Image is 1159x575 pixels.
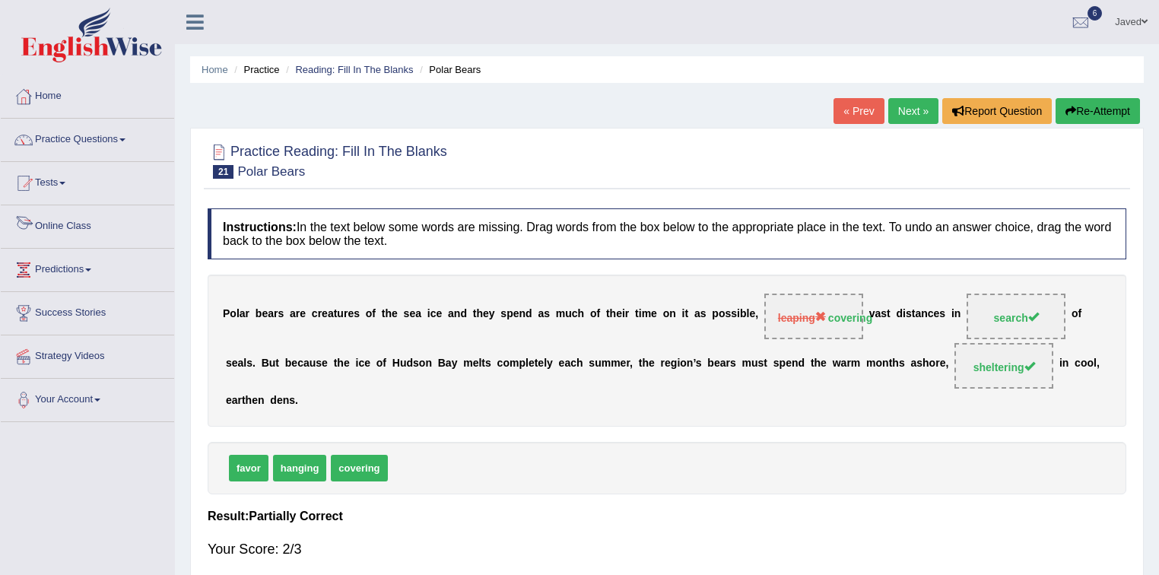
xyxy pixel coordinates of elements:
b: s [544,308,550,320]
b: r [318,308,322,320]
b: s [899,357,905,370]
b: s [413,357,419,370]
b: e [483,308,489,320]
b: h [476,308,483,320]
b: s [589,357,595,370]
b: i [427,308,430,320]
b: m [611,357,620,370]
b: e [291,357,297,370]
h4: In the text below some words are missing. Drag words from the box below to the appropriate place ... [208,208,1126,259]
a: Online Class [1,205,174,243]
b: a [290,308,296,320]
b: , [1097,357,1100,370]
button: Re-Attempt [1056,98,1140,124]
b: a [237,357,243,370]
b: i [903,308,906,320]
b: c [928,308,934,320]
b: c [312,308,318,320]
b: a [303,357,310,370]
a: Success Stories [1,292,174,330]
b: e [262,308,268,320]
b: i [682,308,685,320]
b: s [500,308,506,320]
b: e [473,357,479,370]
span: sheltering [973,361,1035,373]
b: o [230,308,237,320]
b: e [226,394,232,406]
b: t [275,357,279,370]
b: o [419,357,426,370]
b: n [882,357,889,370]
b: , [630,357,633,370]
b: ’ [693,357,695,370]
h4: Result: [208,510,1126,523]
b: o [876,357,883,370]
a: Home [202,64,228,75]
b: c [1075,357,1081,370]
b: l [237,308,240,320]
b: s [696,357,702,370]
b: e [786,357,792,370]
b: a [694,308,700,320]
b: o [1081,357,1088,370]
b: s [289,394,295,406]
b: r [661,357,665,370]
b: a [915,308,921,320]
b: e [821,357,827,370]
b: f [383,357,386,370]
b: a [232,394,238,406]
b: m [556,308,565,320]
b: , [755,308,758,320]
b: u [337,308,344,320]
b: m [851,357,860,370]
b: e [616,308,622,320]
b: e [392,308,398,320]
b: s [316,357,322,370]
b: y [547,357,553,370]
b: s [246,357,252,370]
b: l [526,357,529,370]
b: o [503,357,510,370]
b: s [404,308,410,320]
b: t [639,357,643,370]
b: B [438,357,446,370]
b: p [780,357,786,370]
b: s [226,357,232,370]
b: h [922,357,929,370]
b: t [889,357,893,370]
b: d [799,357,805,370]
b: u [310,357,316,370]
b: Instructions: [223,221,297,233]
b: e [277,394,283,406]
b: v [869,308,875,320]
b: m [602,357,611,370]
b: o [929,357,936,370]
b: n [954,308,961,320]
b: a [564,357,570,370]
b: e [513,308,519,320]
b: t [764,357,767,370]
b: u [565,308,572,320]
b: t [334,308,338,320]
b: s [485,357,491,370]
b: n [687,357,694,370]
b: a [538,308,544,320]
b: h [610,308,617,320]
a: Practice Questions [1,119,174,157]
b: d [526,308,532,320]
div: Your Score: 2/3 [208,531,1126,567]
span: favor [229,455,268,481]
b: t [481,357,485,370]
a: Tests [1,162,174,200]
b: r [935,357,939,370]
span: search [994,312,1039,324]
b: a [875,308,881,320]
b: h [642,357,649,370]
b: h [576,357,583,370]
b: t [535,357,538,370]
b: c [358,357,364,370]
b: r [726,357,730,370]
b: i [355,357,358,370]
a: Next » [888,98,938,124]
b: i [737,308,740,320]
